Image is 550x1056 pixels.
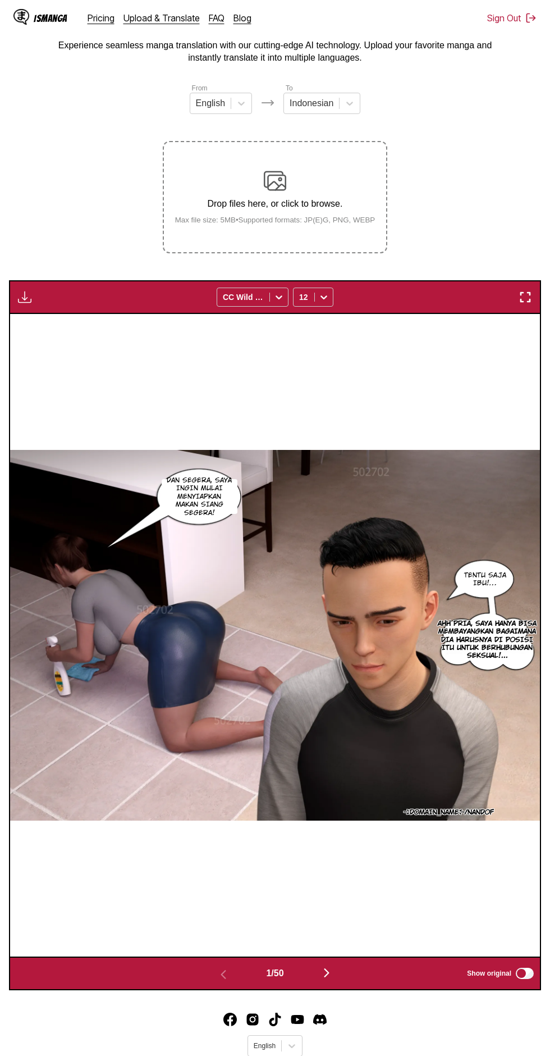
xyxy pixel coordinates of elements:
img: Manga Panel [10,450,540,821]
a: Instagram [246,1013,259,1026]
p: AHH PRIA, SAYA HANYA BISA MEMBAYANGKAN BAGAIMANA DIA HARUSNYA DI POSISI ITU UNTUK BERHUBUNGAN SEK... [434,617,540,662]
p: DAN SEGERA, SAYA INGIN MULAI MENYIAPKAN MAKAN SIANG SEGERA! [164,474,235,519]
img: Enter fullscreen [519,290,532,304]
img: IsManga Logo [13,9,29,25]
a: Discord [313,1013,327,1026]
span: Show original [467,969,511,977]
p: Experience seamless manga translation with our cutting-edge AI technology. Upload your favorite m... [51,39,499,65]
div: IsManga [34,13,67,24]
a: Upload & Translate [123,12,200,24]
a: Youtube [291,1013,304,1026]
img: IsManga YouTube [291,1013,304,1026]
button: Sign Out [487,12,537,24]
span: 1 / 50 [266,968,283,978]
a: Pricing [88,12,114,24]
p: [DOMAIN_NAME]/NANDOF [401,806,496,818]
input: Show original [516,968,534,979]
img: Sign out [525,12,537,24]
img: Download translated images [18,290,31,304]
img: Next page [320,966,333,980]
a: TikTok [268,1013,282,1026]
img: Previous page [217,968,230,981]
a: FAQ [209,12,224,24]
p: TENTU SAJA IBU!… [460,569,511,590]
img: Languages icon [261,96,274,110]
small: Max file size: 5MB • Supported formats: JP(E)G, PNG, WEBP [166,216,384,224]
a: Blog [233,12,251,24]
label: From [192,84,208,92]
img: IsManga Facebook [223,1013,237,1026]
img: IsManga Discord [313,1013,327,1026]
img: IsManga Instagram [246,1013,259,1026]
img: IsManga TikTok [268,1013,282,1026]
label: To [286,84,293,92]
p: Drop files here, or click to browse. [166,199,384,209]
a: IsManga LogoIsManga [13,9,88,27]
input: Select language [254,1042,255,1050]
a: Facebook [223,1013,237,1026]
